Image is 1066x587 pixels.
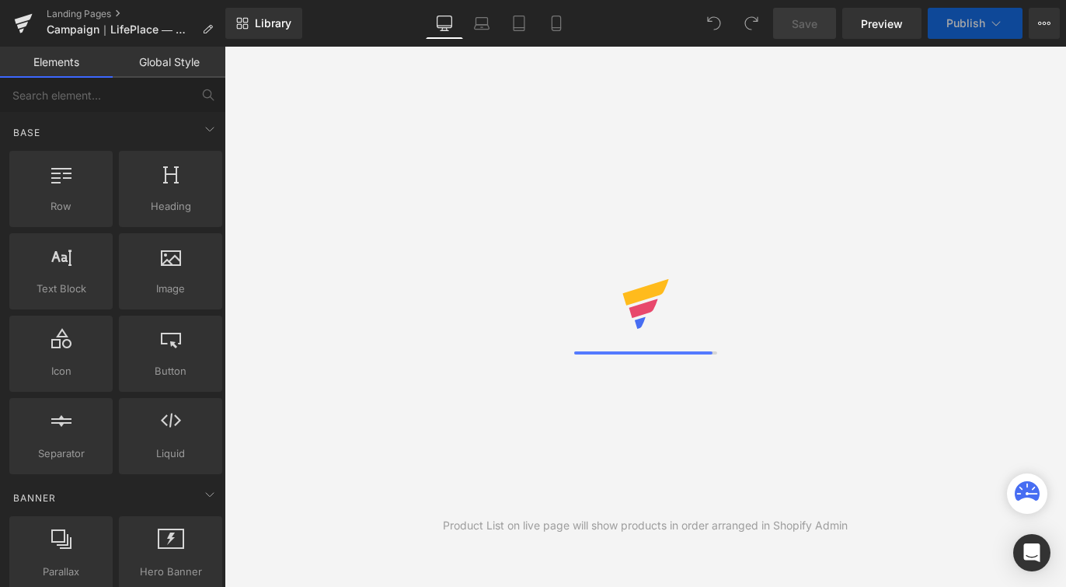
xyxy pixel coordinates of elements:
[426,8,463,39] a: Desktop
[47,8,225,20] a: Landing Pages
[861,16,903,32] span: Preview
[225,8,302,39] a: New Library
[12,491,57,505] span: Banner
[698,8,730,39] button: Undo
[124,445,218,462] span: Liquid
[14,445,108,462] span: Separator
[463,8,500,39] a: Laptop
[47,23,196,36] span: Campaign｜LifePlace ― 家具からはじまる、居場所の時間＜第2弾＞
[12,125,42,140] span: Base
[124,564,218,580] span: Hero Banner
[1013,534,1050,571] div: Open Intercom Messenger
[124,281,218,297] span: Image
[500,8,538,39] a: Tablet
[14,281,108,297] span: Text Block
[928,8,1022,39] button: Publish
[792,16,817,32] span: Save
[1029,8,1060,39] button: More
[14,564,108,580] span: Parallax
[14,363,108,379] span: Icon
[538,8,575,39] a: Mobile
[736,8,767,39] button: Redo
[124,198,218,215] span: Heading
[443,517,848,534] div: Product List on live page will show products in order arranged in Shopify Admin
[842,8,921,39] a: Preview
[124,363,218,379] span: Button
[255,16,291,30] span: Library
[14,198,108,215] span: Row
[946,17,985,30] span: Publish
[113,47,225,78] a: Global Style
